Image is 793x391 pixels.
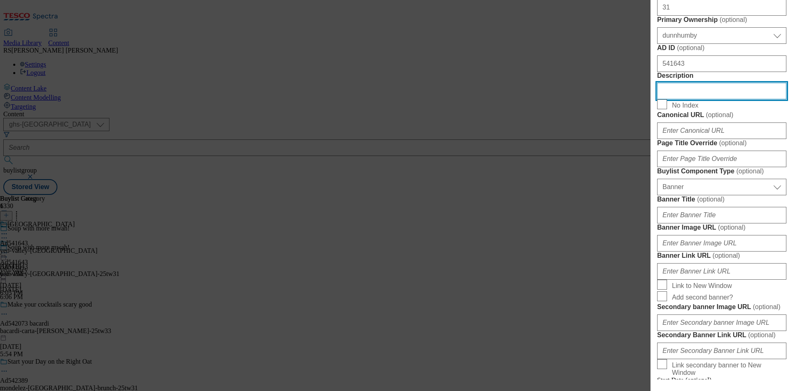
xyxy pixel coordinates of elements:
[657,314,786,331] input: Enter Secondary banner Image URL
[657,377,712,384] span: Start Date (optional)
[657,331,786,339] label: Secondary Banner Link URL
[657,167,786,175] label: Buylist Component Type
[657,252,786,260] label: Banner Link URL
[657,151,786,167] input: Enter Page Title Override
[672,362,783,377] span: Link secondary banner to New Window
[748,331,776,338] span: ( optional )
[657,207,786,223] input: Enter Banner Title
[677,44,705,51] span: ( optional )
[657,303,786,311] label: Secondary banner Image URL
[719,139,747,146] span: ( optional )
[657,55,786,72] input: Enter AD ID
[657,343,786,359] input: Enter Secondary Banner Link URL
[672,282,732,290] span: Link to New Window
[719,16,747,23] span: ( optional )
[657,16,786,24] label: Primary Ownership
[657,223,786,232] label: Banner Image URL
[657,83,786,99] input: Enter Description
[657,235,786,252] input: Enter Banner Image URL
[712,252,740,259] span: ( optional )
[657,263,786,280] input: Enter Banner Link URL
[657,111,786,119] label: Canonical URL
[753,303,781,310] span: ( optional )
[657,139,786,147] label: Page Title Override
[657,44,786,52] label: AD ID
[736,168,764,175] span: ( optional )
[657,195,786,204] label: Banner Title
[697,196,725,203] span: ( optional )
[718,224,746,231] span: ( optional )
[657,72,786,79] label: Description
[706,111,734,118] span: ( optional )
[657,122,786,139] input: Enter Canonical URL
[672,294,733,301] span: Add second banner?
[672,102,698,109] span: No Index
